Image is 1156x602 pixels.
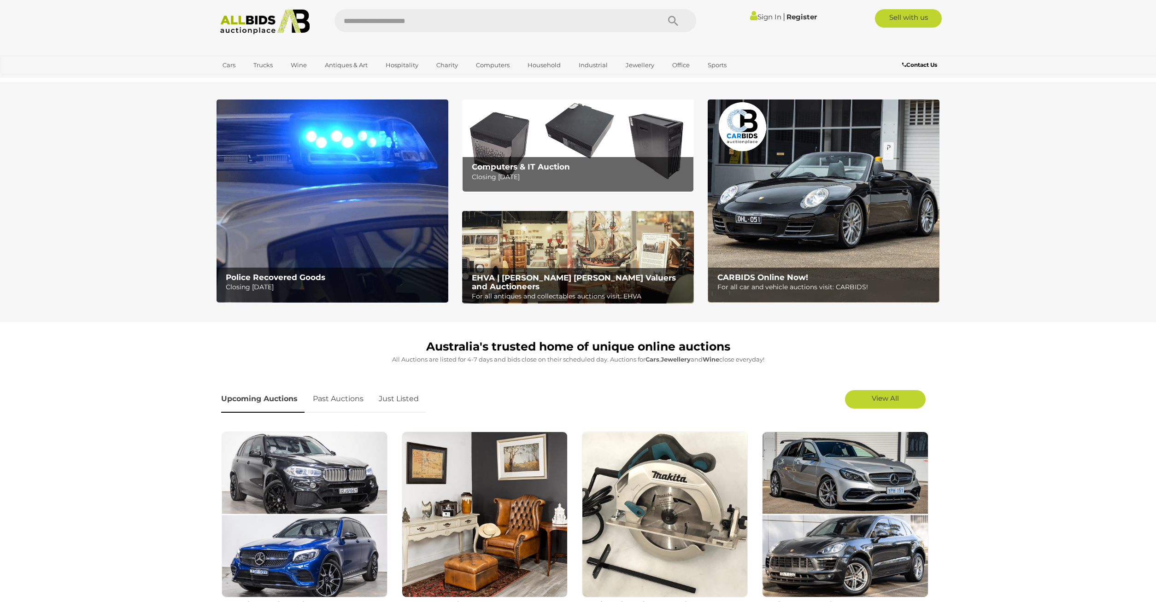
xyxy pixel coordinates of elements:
[222,432,387,597] img: Premium and Prestige Cars
[522,58,567,73] a: Household
[750,12,781,21] a: Sign In
[462,99,694,192] a: Computers & IT Auction Computers & IT Auction Closing [DATE]
[226,273,325,282] b: Police Recovered Goods
[783,12,785,22] span: |
[845,390,926,409] a: View All
[620,58,660,73] a: Jewellery
[470,58,516,73] a: Computers
[217,73,294,88] a: [GEOGRAPHIC_DATA]
[285,58,313,73] a: Wine
[402,432,568,597] img: EHVA Emporium
[702,58,733,73] a: Sports
[226,281,443,293] p: Closing [DATE]
[666,58,696,73] a: Office
[762,432,928,597] img: Sydney Car Auctions
[221,340,935,353] h1: Australia's trusted home of unique online auctions
[703,356,719,363] strong: Wine
[215,9,315,35] img: Allbids.com.au
[430,58,464,73] a: Charity
[708,99,939,303] img: CARBIDS Online Now!
[872,394,899,403] span: View All
[372,386,426,413] a: Just Listed
[650,9,696,32] button: Search
[217,58,241,73] a: Cars
[472,273,676,291] b: EHVA | [PERSON_NAME] [PERSON_NAME] Valuers and Auctioneers
[247,58,279,73] a: Trucks
[717,273,808,282] b: CARBIDS Online Now!
[661,356,691,363] strong: Jewellery
[472,171,689,183] p: Closing [DATE]
[902,61,937,68] b: Contact Us
[582,432,748,597] img: Tools and Hardware Auction
[306,386,370,413] a: Past Auctions
[472,291,689,302] p: For all antiques and collectables auctions visit: EHVA
[573,58,614,73] a: Industrial
[221,386,305,413] a: Upcoming Auctions
[217,99,448,303] a: Police Recovered Goods Police Recovered Goods Closing [DATE]
[221,354,935,365] p: All Auctions are listed for 4-7 days and bids close on their scheduled day. Auctions for , and cl...
[462,211,694,304] img: EHVA | Evans Hastings Valuers and Auctioneers
[708,99,939,303] a: CARBIDS Online Now! CARBIDS Online Now! For all car and vehicle auctions visit: CARBIDS!
[645,356,659,363] strong: Cars
[462,211,694,304] a: EHVA | Evans Hastings Valuers and Auctioneers EHVA | [PERSON_NAME] [PERSON_NAME] Valuers and Auct...
[217,99,448,303] img: Police Recovered Goods
[902,60,939,70] a: Contact Us
[875,9,942,28] a: Sell with us
[786,12,817,21] a: Register
[717,281,934,293] p: For all car and vehicle auctions visit: CARBIDS!
[319,58,374,73] a: Antiques & Art
[472,162,570,171] b: Computers & IT Auction
[462,99,694,192] img: Computers & IT Auction
[380,58,424,73] a: Hospitality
